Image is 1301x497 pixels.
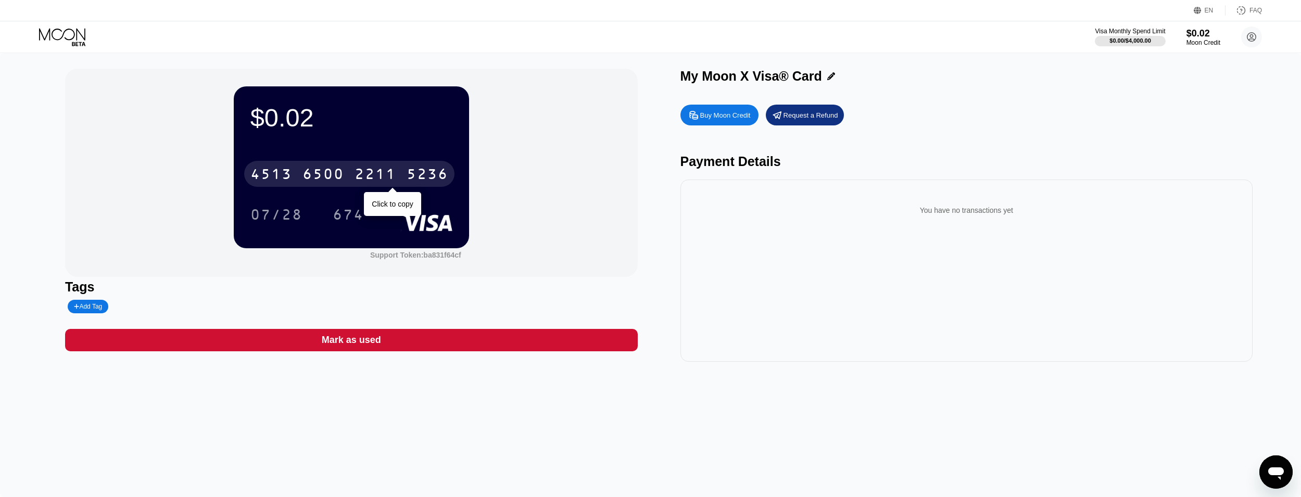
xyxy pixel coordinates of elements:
[372,200,413,208] div: Click to copy
[689,196,1245,225] div: You have no transactions yet
[250,167,292,184] div: 4513
[1226,5,1262,16] div: FAQ
[1249,7,1262,14] div: FAQ
[700,111,751,120] div: Buy Moon Credit
[74,303,102,310] div: Add Tag
[1109,37,1151,44] div: $0.00 / $4,000.00
[784,111,838,120] div: Request a Refund
[68,300,108,313] div: Add Tag
[680,154,1253,169] div: Payment Details
[325,201,372,227] div: 674
[243,201,310,227] div: 07/28
[1186,28,1220,39] div: $0.02
[1194,5,1226,16] div: EN
[370,251,461,259] div: Support Token: ba831f64cf
[302,167,344,184] div: 6500
[65,279,638,295] div: Tags
[680,69,822,84] div: My Moon X Visa® Card
[1095,28,1165,35] div: Visa Monthly Spend Limit
[65,329,638,351] div: Mark as used
[370,251,461,259] div: Support Token:ba831f64cf
[244,161,454,187] div: 4513650022115236
[766,105,844,125] div: Request a Refund
[1186,39,1220,46] div: Moon Credit
[322,334,381,346] div: Mark as used
[1095,28,1165,46] div: Visa Monthly Spend Limit$0.00/$4,000.00
[250,103,452,132] div: $0.02
[1259,455,1293,489] iframe: Nút để khởi chạy cửa sổ nhắn tin
[1186,28,1220,46] div: $0.02Moon Credit
[680,105,759,125] div: Buy Moon Credit
[1205,7,1214,14] div: EN
[333,208,364,224] div: 674
[250,208,302,224] div: 07/28
[407,167,448,184] div: 5236
[355,167,396,184] div: 2211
